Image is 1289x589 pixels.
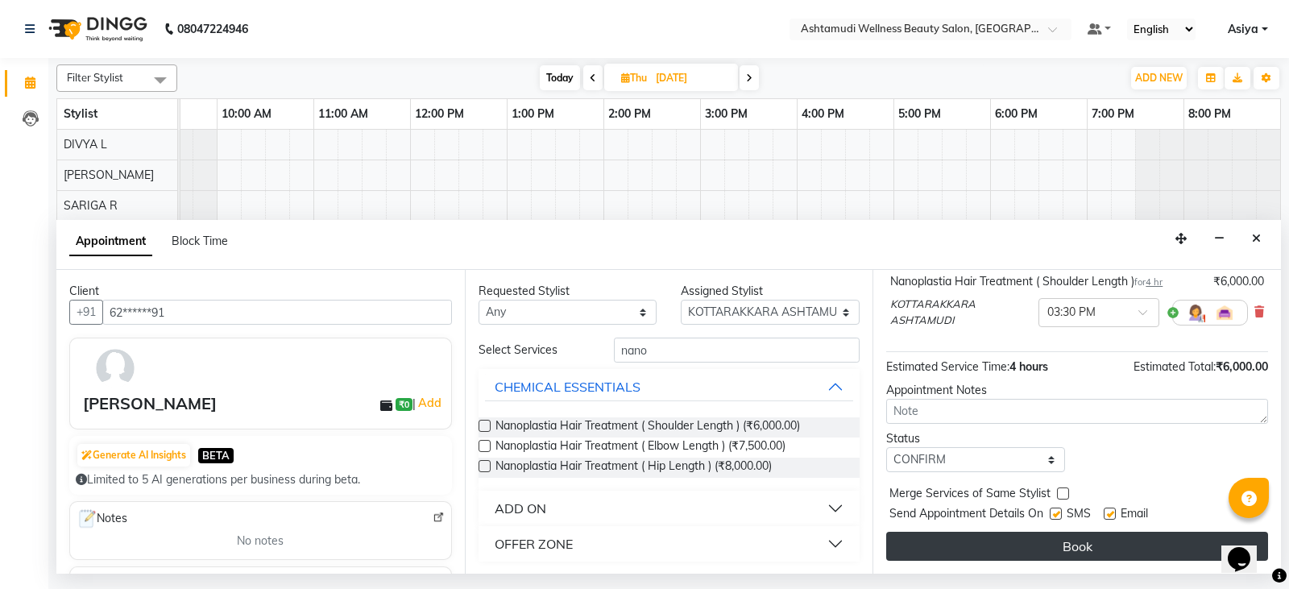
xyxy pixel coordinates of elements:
span: Asiya [1228,21,1258,38]
span: ADD NEW [1135,72,1183,84]
span: SARIGA R [64,198,118,213]
span: Send Appointment Details On [889,505,1043,525]
div: Appointment Notes [886,382,1268,399]
button: +91 [69,300,103,325]
span: BETA [198,448,234,463]
div: Nanoplastia Hair Treatment ( Shoulder Length ) [890,273,1163,290]
span: 4 hr [1146,276,1163,288]
div: ₹6,000.00 [1213,273,1264,290]
span: Email [1121,505,1148,525]
span: No notes [237,533,284,550]
span: Nanoplastia Hair Treatment ( Hip Length ) (₹8,000.00) [495,458,772,478]
button: Close [1245,226,1268,251]
input: Search by service name [614,338,860,363]
a: 12:00 PM [411,102,468,126]
span: Merge Services of Same Stylist [889,485,1051,505]
span: 4 hours [1009,359,1048,374]
span: Today [540,65,580,90]
a: 6:00 PM [991,102,1042,126]
span: Nanoplastia Hair Treatment ( Elbow Length ) (₹7,500.00) [495,438,785,458]
div: Limited to 5 AI generations per business during beta. [76,471,446,488]
img: Hairdresser.png [1186,303,1205,322]
a: 1:00 PM [508,102,558,126]
div: Assigned Stylist [681,283,860,300]
a: 3:00 PM [701,102,752,126]
span: Filter Stylist [67,71,123,84]
img: Interior.png [1215,303,1234,322]
div: Requested Stylist [479,283,657,300]
small: for [1134,276,1163,288]
span: ₹6,000.00 [1216,359,1268,374]
a: 5:00 PM [894,102,945,126]
span: KOTTARAKKARA ASHTAMUDI [890,297,1032,328]
span: Thu [617,72,651,84]
div: Status [886,430,1065,447]
span: SMS [1067,505,1091,525]
div: Select Services [466,342,602,359]
span: Appointment [69,227,152,256]
div: [PERSON_NAME] [83,392,217,416]
img: logo [41,6,151,52]
span: Notes [77,508,127,529]
button: Generate AI Insights [77,444,190,467]
div: OFFER ZONE [495,534,573,554]
span: ₹0 [396,398,412,411]
button: CHEMICAL ESSENTIALS [485,372,854,401]
span: | [412,393,444,413]
a: Add [416,393,444,413]
a: 10:00 AM [218,102,276,126]
div: Client [69,283,452,300]
button: OFFER ZONE [485,529,854,558]
img: avatar [92,345,139,392]
button: ADD ON [485,494,854,523]
button: ADD NEW [1131,67,1187,89]
input: 2025-09-04 [651,66,732,90]
span: Nanoplastia Hair Treatment ( Shoulder Length ) (₹6,000.00) [495,417,800,438]
div: ADD ON [495,499,546,518]
span: [PERSON_NAME] [64,168,154,182]
span: Estimated Total: [1134,359,1216,374]
a: 7:00 PM [1088,102,1138,126]
a: 8:00 PM [1184,102,1235,126]
span: Stylist [64,106,97,121]
a: 4:00 PM [798,102,848,126]
div: CHEMICAL ESSENTIALS [495,377,640,396]
span: Estimated Service Time: [886,359,1009,374]
a: 2:00 PM [604,102,655,126]
span: DIVYA L [64,137,107,151]
button: Book [886,532,1268,561]
input: Search by Name/Mobile/Email/Code [102,300,452,325]
b: 08047224946 [177,6,248,52]
a: 11:00 AM [314,102,372,126]
iframe: chat widget [1221,525,1273,573]
span: Block Time [172,234,228,248]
